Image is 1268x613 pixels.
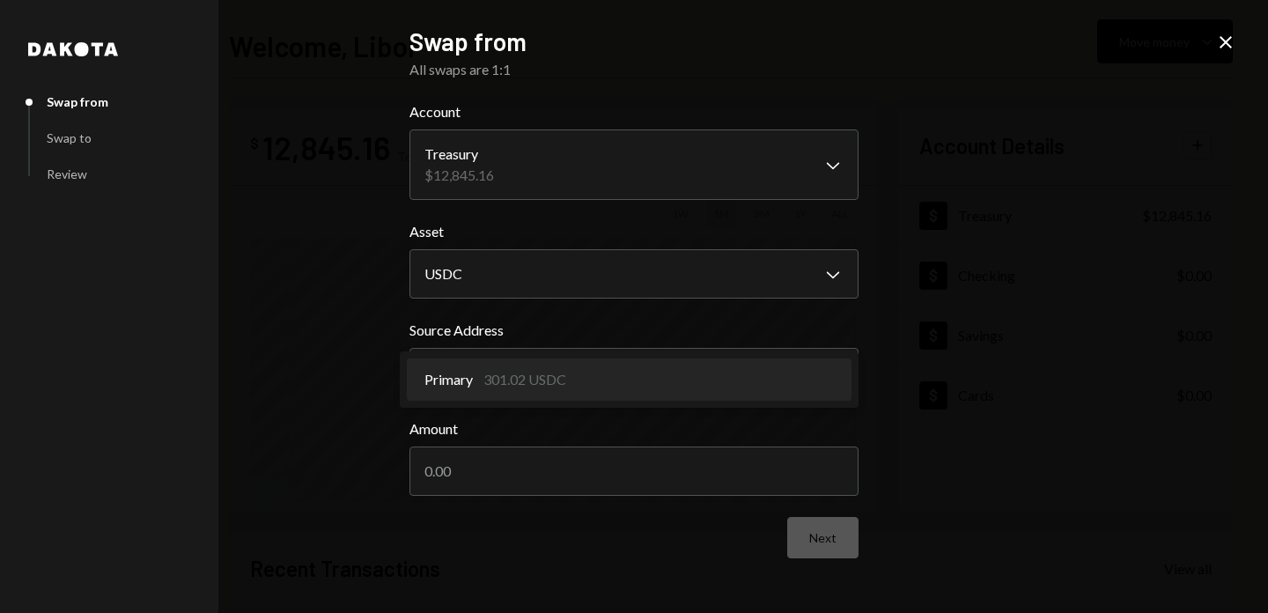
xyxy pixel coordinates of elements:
[483,369,566,390] div: 301.02 USDC
[47,94,108,109] div: Swap from
[409,348,859,397] button: Source Address
[409,129,859,200] button: Account
[409,59,859,80] div: All swaps are 1:1
[424,369,473,390] span: Primary
[47,130,92,145] div: Swap to
[409,320,859,341] label: Source Address
[409,101,859,122] label: Account
[409,221,859,242] label: Asset
[409,25,859,59] h2: Swap from
[409,249,859,299] button: Asset
[47,166,87,181] div: Review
